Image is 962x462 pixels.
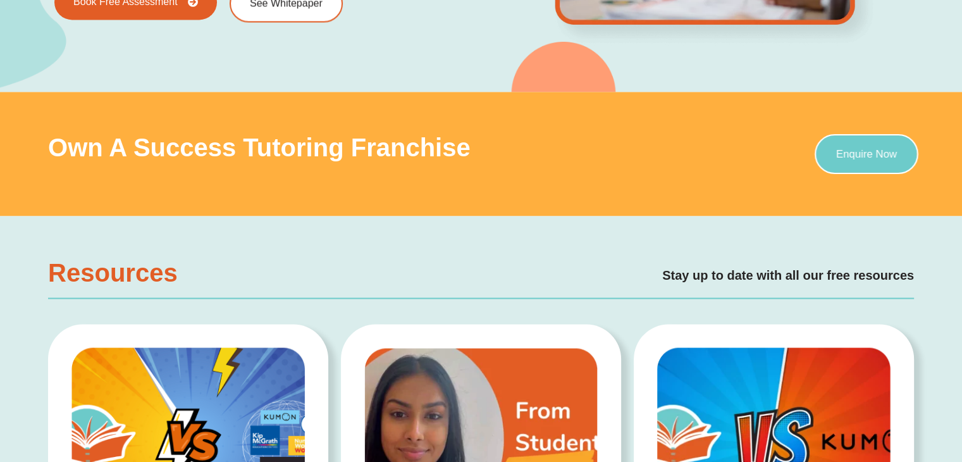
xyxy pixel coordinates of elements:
h2: Stay up to date with all our free resources [214,265,914,285]
h2: Resources [48,259,202,285]
a: Enquire Now [815,134,918,174]
h2: Own a Success Tutoring Franchise [48,135,731,160]
span: Enquire Now [836,149,897,159]
iframe: Chat Widget [751,320,962,462]
div: Widget de chat [751,320,962,462]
